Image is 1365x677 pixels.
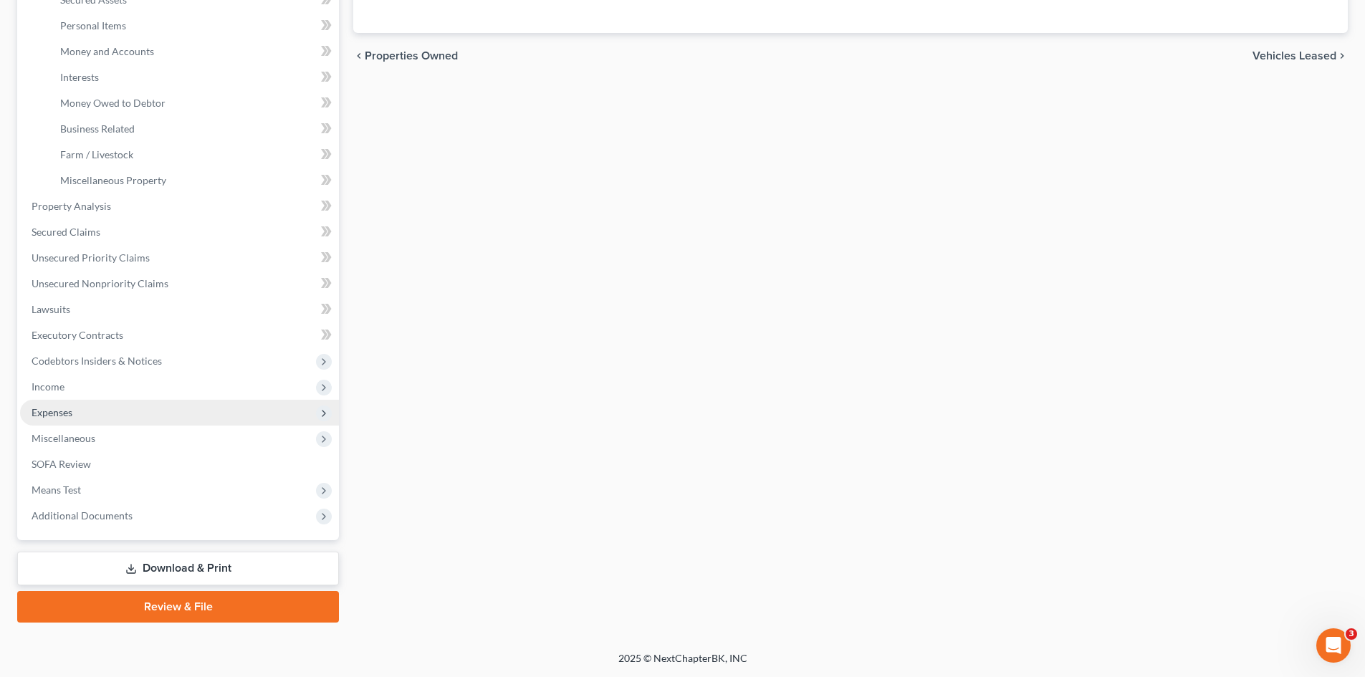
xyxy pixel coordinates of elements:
span: Miscellaneous [32,432,95,444]
i: chevron_right [1336,50,1348,62]
span: Executory Contracts [32,329,123,341]
a: Property Analysis [20,193,339,219]
span: Lawsuits [32,303,70,315]
button: Vehicles Leased chevron_right [1253,50,1348,62]
a: Secured Claims [20,219,339,245]
a: Money and Accounts [49,39,339,64]
a: Lawsuits [20,297,339,322]
span: Unsecured Priority Claims [32,251,150,264]
a: Interests [49,64,339,90]
span: SOFA Review [32,458,91,470]
span: Farm / Livestock [60,148,133,160]
div: 2025 © NextChapterBK, INC [274,651,1091,677]
span: Means Test [32,484,81,496]
span: Secured Claims [32,226,100,238]
span: Personal Items [60,19,126,32]
span: Codebtors Insiders & Notices [32,355,162,367]
a: Unsecured Priority Claims [20,245,339,271]
span: Interests [60,71,99,83]
span: Expenses [32,406,72,418]
a: Unsecured Nonpriority Claims [20,271,339,297]
span: Property Analysis [32,200,111,212]
iframe: Intercom live chat [1316,628,1351,663]
span: Additional Documents [32,509,133,522]
a: Money Owed to Debtor [49,90,339,116]
i: chevron_left [353,50,365,62]
span: Money and Accounts [60,45,154,57]
a: Business Related [49,116,339,142]
a: Executory Contracts [20,322,339,348]
span: 3 [1346,628,1357,640]
button: chevron_left Properties Owned [353,50,458,62]
a: SOFA Review [20,451,339,477]
span: Money Owed to Debtor [60,97,166,109]
a: Review & File [17,591,339,623]
a: Personal Items [49,13,339,39]
span: Business Related [60,123,135,135]
span: Miscellaneous Property [60,174,166,186]
span: Properties Owned [365,50,458,62]
span: Income [32,380,64,393]
span: Vehicles Leased [1253,50,1336,62]
span: Unsecured Nonpriority Claims [32,277,168,289]
a: Farm / Livestock [49,142,339,168]
a: Miscellaneous Property [49,168,339,193]
a: Download & Print [17,552,339,585]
